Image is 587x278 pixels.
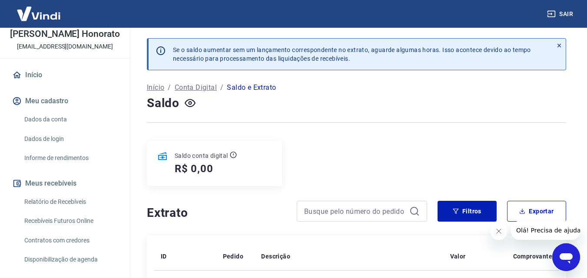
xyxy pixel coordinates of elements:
[17,42,113,51] p: [EMAIL_ADDRESS][DOMAIN_NAME]
[147,82,164,93] a: Início
[175,162,213,176] h5: R$ 0,00
[10,0,67,27] img: Vindi
[5,6,73,13] span: Olá! Precisa de ajuda?
[450,252,466,261] p: Valor
[220,82,223,93] p: /
[304,205,406,218] input: Busque pelo número do pedido
[21,111,119,128] a: Dados da conta
[261,252,290,261] p: Descrição
[21,130,119,148] a: Dados de login
[173,46,531,63] p: Se o saldo aumentar sem um lançamento correspondente no extrato, aguarde algumas horas. Isso acon...
[10,29,120,39] p: [PERSON_NAME] Honorato
[545,6,577,22] button: Sair
[511,221,580,240] iframe: Mensagem da empresa
[21,212,119,230] a: Recebíveis Futuros Online
[21,232,119,249] a: Contratos com credores
[490,222,507,240] iframe: Fechar mensagem
[223,252,243,261] p: Pedido
[552,243,580,271] iframe: Botão para abrir a janela de mensagens
[507,201,566,222] button: Exportar
[168,82,171,93] p: /
[513,252,552,261] p: Comprovante
[21,193,119,211] a: Relatório de Recebíveis
[10,65,119,85] a: Início
[227,82,276,93] p: Saldo e Extrato
[21,251,119,268] a: Disponibilização de agenda
[161,252,167,261] p: ID
[21,149,119,167] a: Informe de rendimentos
[147,204,286,222] h4: Extrato
[147,95,179,112] h4: Saldo
[175,151,228,160] p: Saldo conta digital
[10,92,119,111] button: Meu cadastro
[175,82,217,93] a: Conta Digital
[438,201,497,222] button: Filtros
[10,174,119,193] button: Meus recebíveis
